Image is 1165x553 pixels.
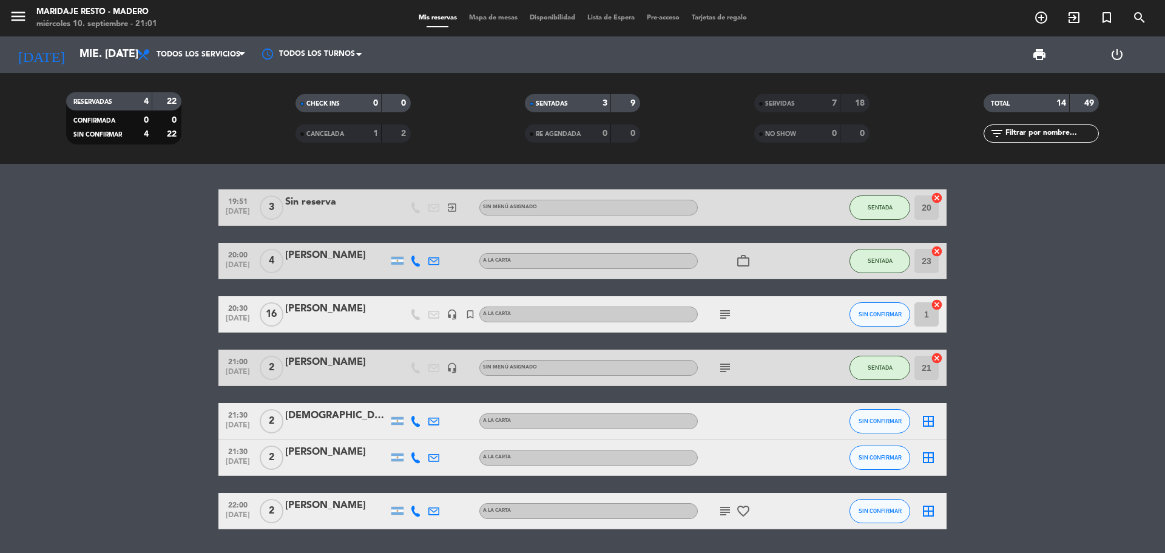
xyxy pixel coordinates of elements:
i: headset_mic [447,362,458,373]
strong: 22 [167,97,179,106]
span: SERVIDAS [765,101,795,107]
span: 3 [260,195,283,220]
span: 21:00 [223,354,253,368]
i: arrow_drop_down [113,47,127,62]
strong: 22 [167,130,179,138]
i: subject [718,361,732,375]
i: subject [718,307,732,322]
span: Disponibilidad [524,15,581,21]
span: 2 [260,356,283,380]
i: cancel [931,352,943,364]
strong: 7 [832,99,837,107]
span: 19:51 [223,194,253,208]
span: 2 [260,499,283,523]
strong: 2 [401,129,408,138]
strong: 0 [630,129,638,138]
i: favorite_border [736,504,751,518]
span: 20:30 [223,300,253,314]
button: SIN CONFIRMAR [849,499,910,523]
span: SENTADA [868,364,893,371]
button: menu [9,7,27,30]
strong: 49 [1084,99,1096,107]
strong: 4 [144,97,149,106]
div: Maridaje Resto - Madero [36,6,157,18]
strong: 4 [144,130,149,138]
span: Sin menú asignado [483,205,537,209]
span: A LA CARTA [483,311,511,316]
div: LOG OUT [1078,36,1156,73]
strong: 0 [832,129,837,138]
span: Mis reservas [413,15,463,21]
button: SIN CONFIRMAR [849,409,910,433]
span: 2 [260,446,283,470]
i: add_circle_outline [1034,10,1048,25]
span: 4 [260,249,283,273]
span: 20:00 [223,247,253,261]
span: Lista de Espera [581,15,641,21]
span: Tarjetas de regalo [686,15,753,21]
i: cancel [931,299,943,311]
i: exit_to_app [447,202,458,213]
span: [DATE] [223,421,253,435]
i: border_all [921,504,936,518]
span: 21:30 [223,444,253,458]
strong: 14 [1056,99,1066,107]
span: NO SHOW [765,131,796,137]
strong: 0 [860,129,867,138]
span: SENTADA [868,204,893,211]
i: border_all [921,450,936,465]
div: [DEMOGRAPHIC_DATA] [285,408,388,424]
span: RE AGENDADA [536,131,581,137]
span: RESERVADAS [73,99,112,105]
span: Mapa de mesas [463,15,524,21]
span: SIN CONFIRMAR [859,311,902,317]
strong: 0 [603,129,607,138]
strong: 3 [603,99,607,107]
span: SIN CONFIRMAR [859,418,902,424]
button: SENTADA [849,356,910,380]
span: TOTAL [991,101,1010,107]
span: 2 [260,409,283,433]
i: cancel [931,245,943,257]
i: filter_list [990,126,1004,141]
i: work_outline [736,254,751,268]
span: print [1032,47,1047,62]
span: [DATE] [223,511,253,525]
i: search [1132,10,1147,25]
i: border_all [921,414,936,429]
span: [DATE] [223,314,253,328]
strong: 18 [855,99,867,107]
strong: 0 [172,116,179,124]
i: turned_in_not [1099,10,1114,25]
span: 21:30 [223,407,253,421]
span: SIN CONFIRMAR [73,132,122,138]
span: [DATE] [223,208,253,222]
span: Pre-acceso [641,15,686,21]
div: [PERSON_NAME] [285,248,388,263]
i: exit_to_app [1067,10,1081,25]
span: CONFIRMADA [73,118,115,124]
span: 16 [260,302,283,327]
button: SIN CONFIRMAR [849,446,910,470]
span: SIN CONFIRMAR [859,507,902,514]
span: CANCELADA [306,131,344,137]
strong: 0 [144,116,149,124]
i: menu [9,7,27,25]
span: A LA CARTA [483,258,511,263]
i: turned_in_not [465,309,476,320]
span: [DATE] [223,368,253,382]
span: Todos los servicios [157,50,240,59]
div: [PERSON_NAME] [285,301,388,317]
span: SIN CONFIRMAR [859,454,902,461]
input: Filtrar por nombre... [1004,127,1098,140]
span: A LA CARTA [483,418,511,423]
button: SIN CONFIRMAR [849,302,910,327]
div: Sin reserva [285,194,388,210]
span: CHECK INS [306,101,340,107]
i: cancel [931,192,943,204]
strong: 9 [630,99,638,107]
span: Sin menú asignado [483,365,537,370]
span: A LA CARTA [483,508,511,513]
i: headset_mic [447,309,458,320]
span: SENTADAS [536,101,568,107]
